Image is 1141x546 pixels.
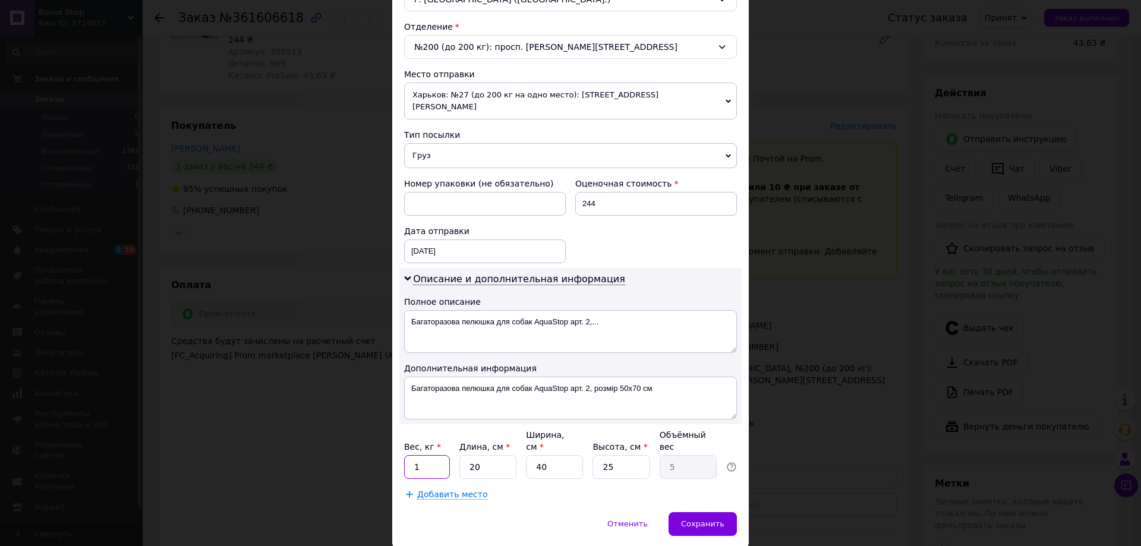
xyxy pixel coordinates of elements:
[404,377,737,419] textarea: Багаторазова пелюшка для собак AquaStop арт. 2, розмір 50х70 см
[404,442,441,452] label: Вес, кг
[404,310,737,353] textarea: Багаторазова пелюшка для собак AquaStop арт. 2,...
[575,178,737,190] div: Оценочная стоимость
[404,83,737,119] span: Харьков: №27 (до 200 кг на одно место): [STREET_ADDRESS][PERSON_NAME]
[404,178,566,190] div: Номер упаковки (не обязательно)
[681,519,724,528] span: Сохранить
[592,442,647,452] label: Высота, см
[413,273,625,285] span: Описание и дополнительная информация
[404,21,737,33] div: Отделение
[404,362,737,374] div: Дополнительная информация
[404,70,475,79] span: Место отправки
[660,429,717,453] div: Объёмный вес
[459,442,510,452] label: Длина, см
[404,296,737,308] div: Полное описание
[417,490,488,500] span: Добавить место
[607,519,648,528] span: Отменить
[404,143,737,168] span: Груз
[526,430,564,452] label: Ширина, см
[404,225,566,237] div: Дата отправки
[404,130,460,140] span: Тип посылки
[404,35,737,59] div: №200 (до 200 кг): просп. [PERSON_NAME][STREET_ADDRESS]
